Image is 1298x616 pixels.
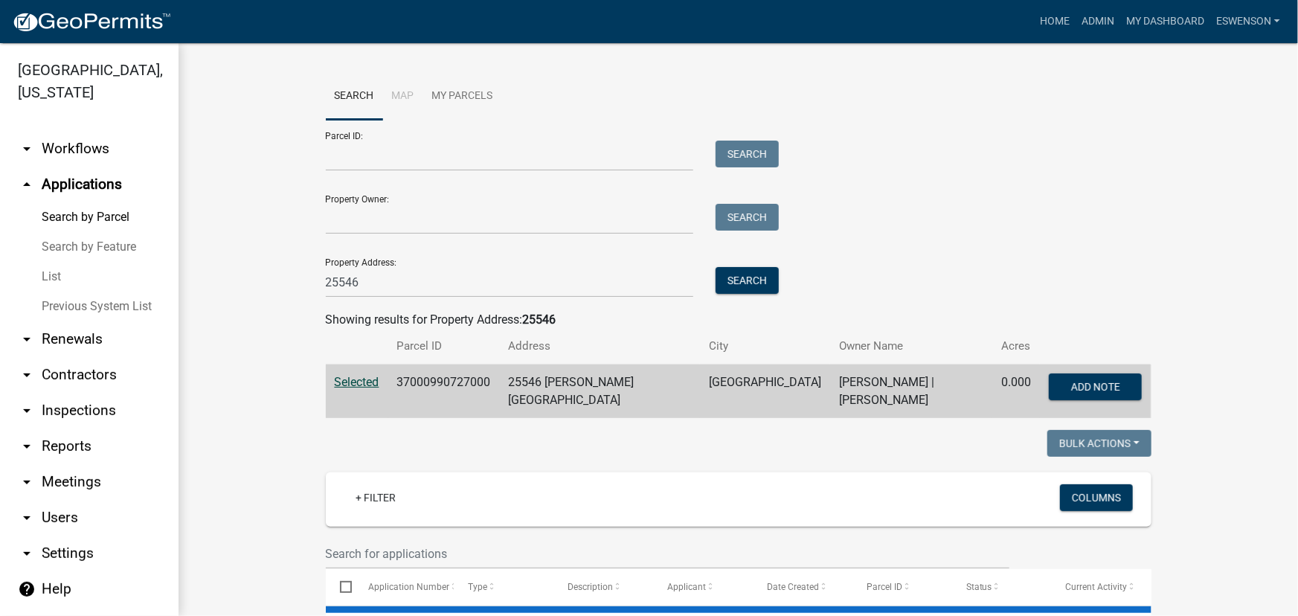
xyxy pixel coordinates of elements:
[1120,7,1210,36] a: My Dashboard
[344,484,408,511] a: + Filter
[18,330,36,348] i: arrow_drop_down
[1052,569,1151,605] datatable-header-cell: Current Activity
[667,582,706,592] span: Applicant
[830,365,992,419] td: [PERSON_NAME] | [PERSON_NAME]
[18,437,36,455] i: arrow_drop_down
[388,365,500,419] td: 37000990727000
[368,582,449,592] span: Application Number
[1047,430,1151,457] button: Bulk Actions
[18,473,36,491] i: arrow_drop_down
[523,312,556,327] strong: 25546
[716,141,779,167] button: Search
[454,569,553,605] datatable-header-cell: Type
[326,311,1151,329] div: Showing results for Property Address:
[553,569,653,605] datatable-header-cell: Description
[388,329,500,364] th: Parcel ID
[18,402,36,420] i: arrow_drop_down
[700,365,830,419] td: [GEOGRAPHIC_DATA]
[326,569,354,605] datatable-header-cell: Select
[716,267,779,294] button: Search
[753,569,852,605] datatable-header-cell: Date Created
[18,509,36,527] i: arrow_drop_down
[500,329,701,364] th: Address
[1034,7,1076,36] a: Home
[653,569,753,605] datatable-header-cell: Applicant
[1049,373,1142,400] button: Add Note
[1076,7,1120,36] a: Admin
[335,375,379,389] a: Selected
[1066,582,1128,592] span: Current Activity
[1071,381,1120,393] span: Add Note
[423,73,502,121] a: My Parcels
[18,580,36,598] i: help
[952,569,1052,605] datatable-header-cell: Status
[326,73,383,121] a: Search
[830,329,992,364] th: Owner Name
[568,582,613,592] span: Description
[1060,484,1133,511] button: Columns
[992,329,1040,364] th: Acres
[767,582,819,592] span: Date Created
[354,569,454,605] datatable-header-cell: Application Number
[966,582,992,592] span: Status
[1210,7,1286,36] a: eswenson
[18,176,36,193] i: arrow_drop_up
[18,366,36,384] i: arrow_drop_down
[326,539,1010,569] input: Search for applications
[852,569,952,605] datatable-header-cell: Parcel ID
[18,545,36,562] i: arrow_drop_down
[867,582,902,592] span: Parcel ID
[18,140,36,158] i: arrow_drop_down
[700,329,830,364] th: City
[500,365,701,419] td: 25546 [PERSON_NAME][GEOGRAPHIC_DATA]
[468,582,487,592] span: Type
[992,365,1040,419] td: 0.000
[716,204,779,231] button: Search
